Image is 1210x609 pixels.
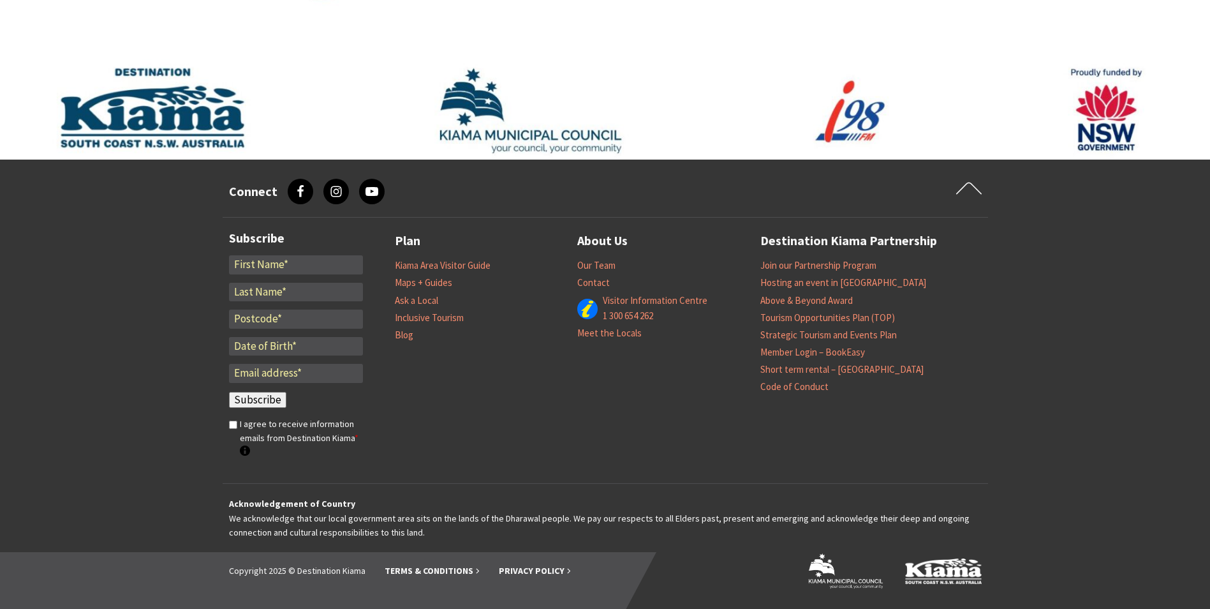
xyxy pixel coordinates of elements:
[603,294,707,307] a: Visitor Information Centre
[395,230,420,252] a: Plan
[229,337,363,356] input: Date of Birth*
[577,276,610,289] a: Contact
[229,255,363,274] input: First Name*
[229,230,363,246] h3: Subscribe
[603,310,653,322] a: 1 300 654 262
[229,364,363,383] input: Email address*
[229,564,365,578] li: Copyright 2025 © Destination Kiama
[577,259,616,272] a: Our Team
[905,558,982,584] img: Kiama Logo
[760,346,865,359] a: Member Login – BookEasy
[229,283,363,302] input: Last Name*
[385,565,480,577] a: Terms & Conditions
[229,392,286,409] input: Subscribe
[229,497,982,539] p: We acknowledge that our local government area sits on the lands of the Dharawal people. We pay ou...
[577,230,628,252] a: About Us
[395,276,452,289] a: Maps + Guides
[760,329,897,342] a: Strategic Tourism and Events Plan
[760,312,895,324] a: Tourism Opportunities Plan (TOP)
[229,498,355,509] strong: Acknowledgement of Country
[240,417,363,460] label: I agree to receive information emails from Destination Kiama
[395,312,464,324] a: Inclusive Tourism
[760,259,876,272] a: Join our Partnership Program
[229,310,363,329] input: Postcode*
[760,294,853,307] a: Above & Beyond Award
[760,276,926,289] a: Hosting an event in [GEOGRAPHIC_DATA]
[760,363,924,393] a: Short term rental – [GEOGRAPHIC_DATA] Code of Conduct
[229,184,277,199] h3: Connect
[395,329,413,342] a: Blog
[499,565,571,577] a: Privacy Policy
[760,230,937,252] a: Destination Kiama Partnership
[577,327,642,340] a: Meet the Locals
[395,294,438,307] a: Ask a Local
[395,259,491,272] a: Kiama Area Visitor Guide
